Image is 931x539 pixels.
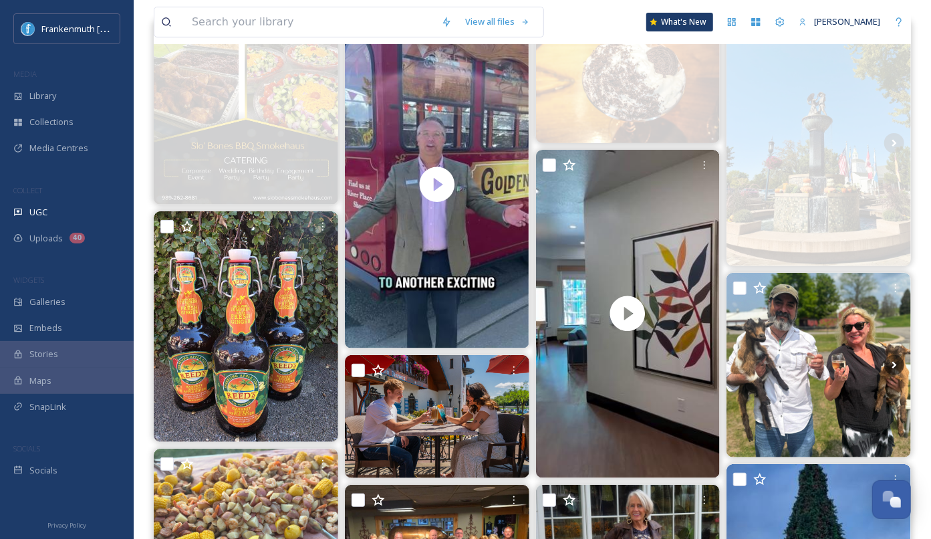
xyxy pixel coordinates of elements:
[70,233,85,243] div: 40
[29,116,74,128] span: Collections
[41,22,142,35] span: Frankenmuth [US_STATE]
[29,232,63,245] span: Uploads
[29,322,62,334] span: Embeds
[29,401,66,413] span: SnapLink
[47,516,86,532] a: Privacy Policy
[13,443,40,453] span: SOCIALS
[29,464,57,477] span: Socials
[13,69,37,79] span: MEDIA
[13,185,42,195] span: COLLECT
[535,150,720,478] video: Welcome to the Tower Suite - the largest and most luxurious room at Zehnder’s Splash Village! 🍄💦 ...
[29,90,56,102] span: Library
[21,22,35,35] img: Social%20Media%20PFP%202025.jpg
[345,355,529,478] img: Soak up this gorgeous warm weather on our patio! ☀️🍴 With the perfect view of Frankenmuth’s Main ...
[536,20,720,143] img: Who says you can’t sip your dessert? Indulge your sweet tooth—one delicious drink at a time! #Des...
[185,7,434,37] input: Search your library
[726,20,911,266] img: There’s nothing like fall in our lovely town - crisp air, golden leaves, and that cozy feeling th...
[814,15,880,27] span: [PERSON_NAME]
[726,273,911,457] img: 🐐🍷 Don't miss the LAST Goat Happy Hour of the season! 🎉⁠ ⁠ TODAY from 3-5 PM at our Suttons Bay e...
[345,20,529,348] img: thumbnail
[29,296,65,308] span: Galleries
[872,480,911,519] button: Open Chat
[13,275,44,285] span: WIDGETS
[154,211,338,442] img: 🍎✨ Check out our Pop Top Apple Cider! ✨🍎 Now available in a glass jar—perfect for sipping and sha...
[646,13,713,31] a: What's New
[29,142,88,154] span: Media Centres
[154,20,338,205] img: 🍖 We cater all occasions with our award-winning BBQ — from pulled pork and brisket to mac & chees...
[29,348,58,360] span: Stories
[29,206,47,219] span: UGC
[535,150,720,478] img: thumbnail
[792,9,887,35] a: [PERSON_NAME]
[29,374,51,387] span: Maps
[47,521,86,530] span: Privacy Policy
[458,9,537,35] a: View all files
